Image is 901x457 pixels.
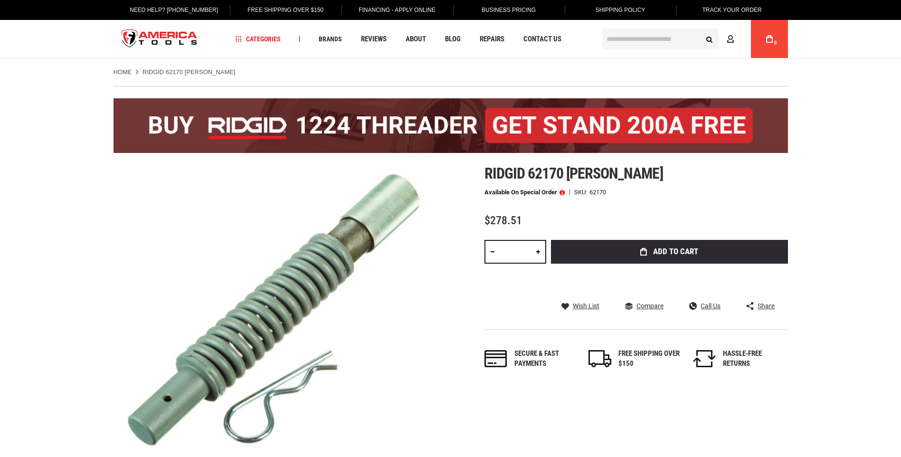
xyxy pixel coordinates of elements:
img: returns [693,350,716,367]
span: Blog [445,36,461,43]
button: Search [701,30,719,48]
span: Call Us [701,303,721,309]
span: Brands [319,36,342,42]
iframe: Secure express checkout frame [549,267,790,294]
span: Contact Us [523,36,561,43]
span: Ridgid 62170 [PERSON_NAME] [484,164,663,182]
p: Available on Special Order [484,189,565,196]
span: $278.51 [484,214,522,227]
span: Shipping Policy [596,7,645,13]
img: BOGO: Buy the RIDGID® 1224 Threader (26092), get the 92467 200A Stand FREE! [114,98,788,153]
div: FREE SHIPPING OVER $150 [618,349,680,369]
a: Call Us [689,302,721,310]
span: 0 [774,40,777,46]
span: Compare [636,303,664,309]
span: Share [758,303,775,309]
strong: RIDGID 62170 [PERSON_NAME] [142,68,236,76]
a: Reviews [357,33,391,46]
a: Contact Us [519,33,566,46]
span: Categories [235,36,281,42]
a: 0 [760,20,778,58]
span: Repairs [480,36,504,43]
img: shipping [588,350,611,367]
a: Home [114,68,132,76]
img: America Tools [114,21,206,57]
a: About [401,33,430,46]
strong: SKU [574,189,589,195]
a: Compare [625,302,664,310]
span: Reviews [361,36,387,43]
img: payments [484,350,507,367]
span: Wish List [573,303,599,309]
div: 62170 [589,189,606,195]
a: store logo [114,21,206,57]
span: About [406,36,426,43]
a: Categories [231,33,285,46]
a: Wish List [561,302,599,310]
button: Add to Cart [551,240,788,264]
a: Brands [314,33,346,46]
div: Secure & fast payments [514,349,576,369]
span: Add to Cart [653,248,698,256]
a: Blog [441,33,465,46]
a: Repairs [475,33,509,46]
div: HASSLE-FREE RETURNS [723,349,785,369]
